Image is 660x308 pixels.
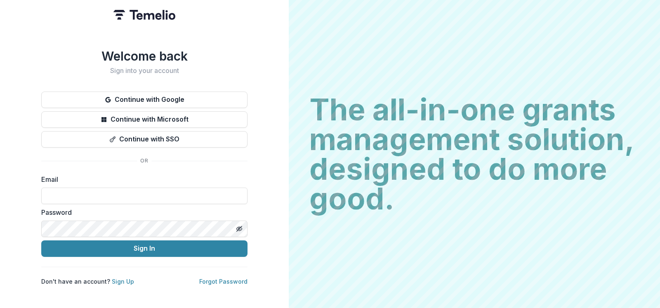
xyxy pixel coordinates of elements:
button: Sign In [41,240,247,257]
button: Toggle password visibility [233,222,246,235]
h2: Sign into your account [41,67,247,75]
button: Continue with Google [41,92,247,108]
label: Password [41,207,243,217]
label: Email [41,174,243,184]
button: Continue with Microsoft [41,111,247,128]
a: Sign Up [112,278,134,285]
a: Forgot Password [199,278,247,285]
img: Temelio [113,10,175,20]
p: Don't have an account? [41,277,134,286]
h1: Welcome back [41,49,247,63]
button: Continue with SSO [41,131,247,148]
